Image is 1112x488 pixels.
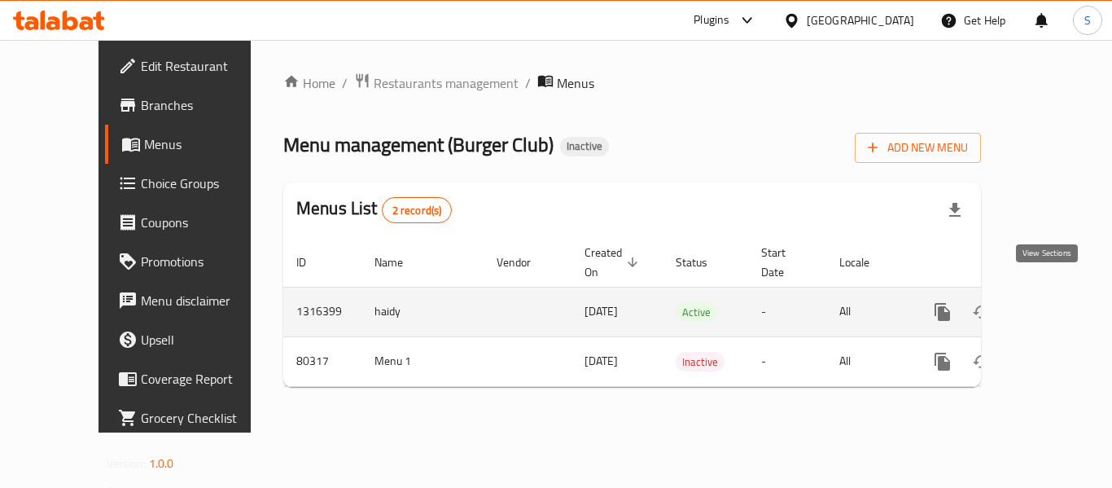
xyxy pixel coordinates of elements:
span: Add New Menu [868,138,968,158]
a: Coupons [105,203,284,242]
div: Inactive [676,352,725,371]
span: Inactive [560,139,609,153]
td: - [748,336,826,386]
td: All [826,336,910,386]
span: Start Date [761,243,807,282]
button: Change Status [962,292,1001,332]
td: haidy [361,287,484,336]
div: Export file [935,191,974,230]
th: Actions [910,238,1092,288]
span: Vendor [497,253,552,272]
li: / [525,73,531,93]
span: Menus [557,73,594,93]
span: Edit Restaurant [141,56,271,76]
div: Plugins [694,11,729,30]
nav: breadcrumb [283,73,981,94]
td: All [826,287,910,336]
span: Grocery Checklist [141,408,271,428]
span: Menu disclaimer [141,291,271,310]
span: 1.0.0 [149,453,174,474]
td: 1316399 [283,287,361,336]
td: 80317 [283,336,361,386]
td: Menu 1 [361,336,484,386]
span: [DATE] [584,350,618,371]
a: Upsell [105,320,284,359]
span: Version: [107,453,147,474]
li: / [342,73,348,93]
span: Name [374,253,424,272]
span: Choice Groups [141,174,271,193]
a: Coverage Report [105,359,284,398]
button: Add New Menu [855,133,981,163]
span: Created On [584,243,643,282]
span: Upsell [141,330,271,350]
span: Menus [144,134,271,154]
span: Branches [141,95,271,115]
span: Coupons [141,213,271,232]
div: Total records count [382,197,453,223]
div: Active [676,302,717,322]
span: Inactive [676,353,725,371]
button: more [923,292,962,332]
span: Coverage Report [141,369,271,389]
span: Active [676,303,717,322]
td: - [748,287,826,336]
a: Choice Groups [105,164,284,203]
h2: Menus List [296,196,452,223]
a: Edit Restaurant [105,46,284,86]
span: Menu management ( Burger Club ) [283,126,554,163]
a: Branches [105,86,284,125]
span: ID [296,253,327,272]
a: Promotions [105,242,284,281]
a: Menus [105,125,284,164]
table: enhanced table [283,238,1092,387]
a: Menu disclaimer [105,281,284,320]
a: Restaurants management [354,73,519,94]
span: Status [676,253,729,272]
span: Locale [839,253,891,272]
a: Grocery Checklist [105,398,284,437]
div: Inactive [560,137,609,156]
span: Promotions [141,252,271,271]
span: 2 record(s) [383,203,452,218]
span: S [1084,11,1091,29]
span: Restaurants management [374,73,519,93]
button: Change Status [962,342,1001,381]
a: Home [283,73,335,93]
span: [DATE] [584,301,618,322]
button: more [923,342,962,381]
div: [GEOGRAPHIC_DATA] [807,11,914,29]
